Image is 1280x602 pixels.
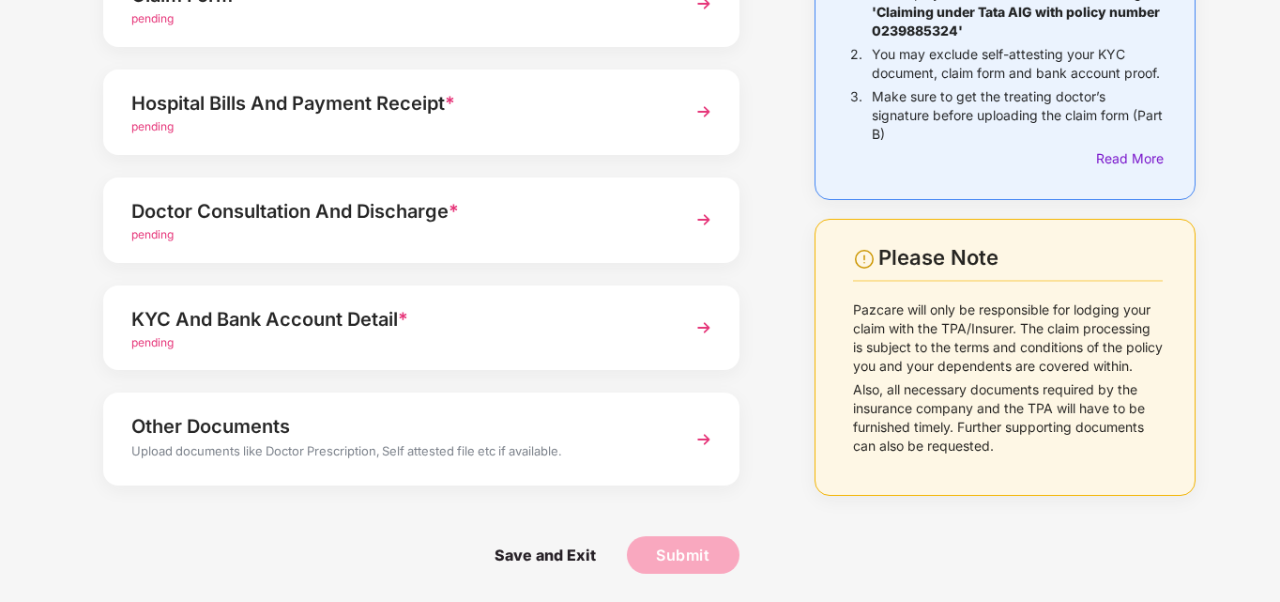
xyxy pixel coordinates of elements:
p: You may exclude self-attesting your KYC document, claim form and bank account proof. [872,45,1163,83]
p: 3. [850,87,862,144]
p: 2. [850,45,862,83]
div: Doctor Consultation And Discharge [131,196,663,226]
p: Make sure to get the treating doctor’s signature before uploading the claim form (Part B) [872,87,1163,144]
div: Upload documents like Doctor Prescription, Self attested file etc if available. [131,441,663,466]
span: Save and Exit [476,536,615,574]
img: svg+xml;base64,PHN2ZyBpZD0iTmV4dCIgeG1sbnM9Imh0dHA6Ly93d3cudzMub3JnLzIwMDAvc3ZnIiB3aWR0aD0iMzYiIG... [687,95,721,129]
div: Please Note [878,245,1163,270]
button: Submit [627,536,739,574]
div: Hospital Bills And Payment Receipt [131,88,663,118]
div: KYC And Bank Account Detail [131,304,663,334]
p: Also, all necessary documents required by the insurance company and the TPA will have to be furni... [853,380,1164,455]
img: svg+xml;base64,PHN2ZyBpZD0iV2FybmluZ18tXzI0eDI0IiBkYXRhLW5hbWU9Ildhcm5pbmcgLSAyNHgyNCIgeG1sbnM9Im... [853,248,876,270]
img: svg+xml;base64,PHN2ZyBpZD0iTmV4dCIgeG1sbnM9Imh0dHA6Ly93d3cudzMub3JnLzIwMDAvc3ZnIiB3aWR0aD0iMzYiIG... [687,203,721,237]
img: svg+xml;base64,PHN2ZyBpZD0iTmV4dCIgeG1sbnM9Imh0dHA6Ly93d3cudzMub3JnLzIwMDAvc3ZnIiB3aWR0aD0iMzYiIG... [687,311,721,345]
span: pending [131,335,174,349]
div: Other Documents [131,411,663,441]
img: svg+xml;base64,PHN2ZyBpZD0iTmV4dCIgeG1sbnM9Imh0dHA6Ly93d3cudzMub3JnLzIwMDAvc3ZnIiB3aWR0aD0iMzYiIG... [687,423,721,456]
b: 'Claiming under Tata AIG with policy number 0239885324' [872,4,1160,39]
p: Pazcare will only be responsible for lodging your claim with the TPA/Insurer. The claim processin... [853,301,1164,376]
div: Read More [1096,148,1163,169]
span: pending [131,11,174,25]
span: pending [131,119,174,133]
span: pending [131,227,174,241]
